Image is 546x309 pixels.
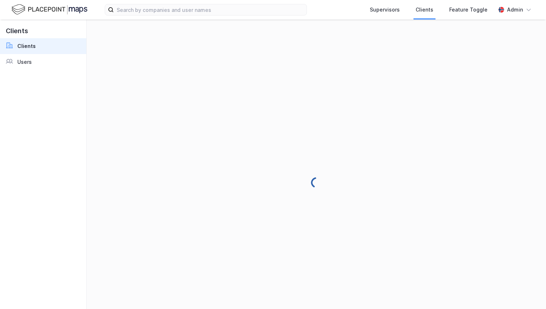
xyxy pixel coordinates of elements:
div: Feature Toggle [449,5,487,14]
div: Users [17,58,32,66]
iframe: Chat Widget [510,274,546,309]
div: Clients [17,42,36,50]
div: Clients [416,5,433,14]
img: logo.f888ab2527a4732fd821a326f86c7f29.svg [12,3,87,16]
input: Search by companies and user names [114,4,307,15]
div: Supervisors [370,5,400,14]
div: Kontrollprogram for chat [510,274,546,309]
div: Admin [507,5,523,14]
